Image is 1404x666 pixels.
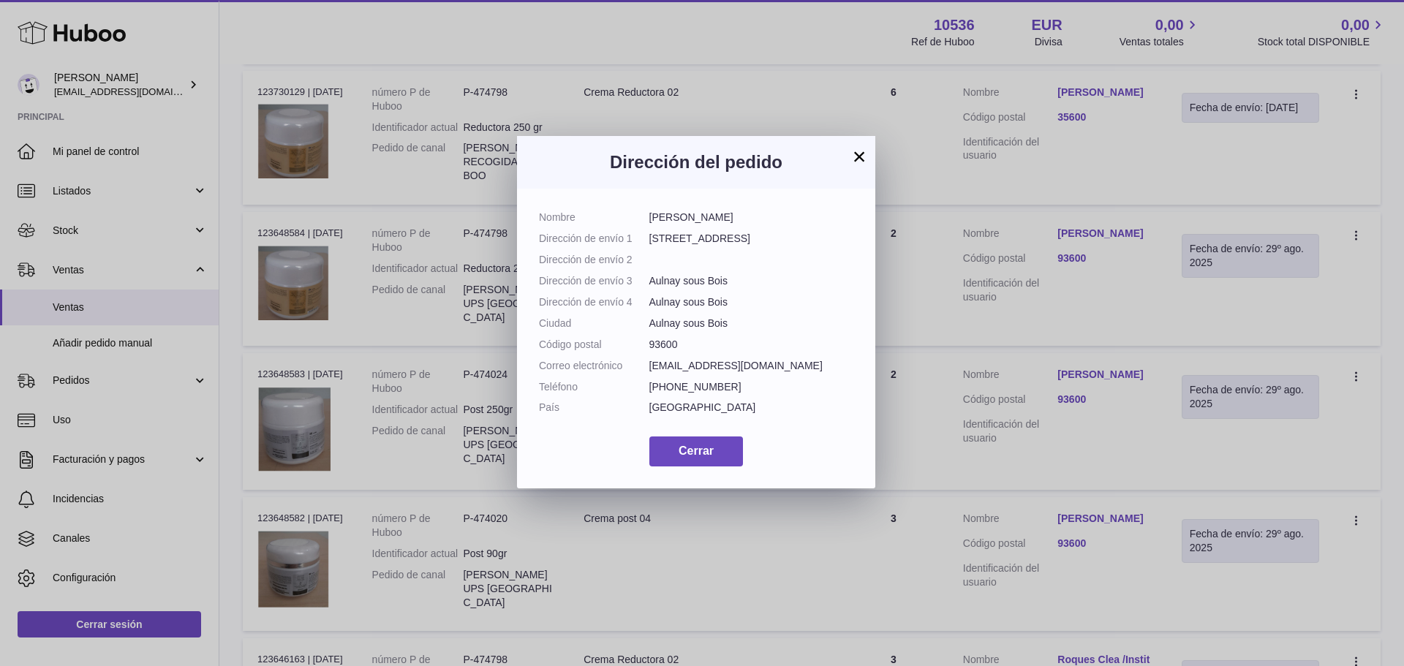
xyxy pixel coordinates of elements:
dt: Ciudad [539,317,649,330]
dd: Aulnay sous Bois [649,274,854,288]
dt: Código postal [539,338,649,352]
dd: [EMAIL_ADDRESS][DOMAIN_NAME] [649,359,854,373]
button: Cerrar [649,436,743,466]
dd: 93600 [649,338,854,352]
span: Cerrar [679,444,714,457]
dt: Dirección de envío 1 [539,232,649,246]
dt: Correo electrónico [539,359,649,373]
dd: [STREET_ADDRESS] [649,232,854,246]
button: × [850,148,868,165]
dt: Dirección de envío 2 [539,253,649,267]
dt: Teléfono [539,380,649,394]
h3: Dirección del pedido [539,151,853,174]
dd: Aulnay sous Bois [649,295,854,309]
dd: Aulnay sous Bois [649,317,854,330]
dt: País [539,401,649,415]
dd: [PERSON_NAME] [649,211,854,224]
dd: [PHONE_NUMBER] [649,380,854,394]
dd: [GEOGRAPHIC_DATA] [649,401,854,415]
dt: Dirección de envío 3 [539,274,649,288]
dt: Dirección de envío 4 [539,295,649,309]
dt: Nombre [539,211,649,224]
